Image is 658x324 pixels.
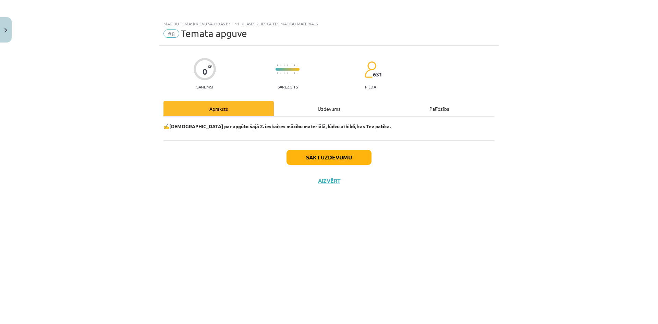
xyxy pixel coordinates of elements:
img: icon-short-line-57e1e144782c952c97e751825c79c345078a6d821885a25fce030b3d8c18986b.svg [277,64,278,66]
img: icon-short-line-57e1e144782c952c97e751825c79c345078a6d821885a25fce030b3d8c18986b.svg [287,64,288,66]
p: Saņemsi [194,84,216,89]
div: Mācību tēma: Krievu valodas b1 - 11. klases 2. ieskaites mācību materiāls [163,21,495,26]
img: students-c634bb4e5e11cddfef0936a35e636f08e4e9abd3cc4e673bd6f9a4125e45ecb1.svg [364,61,376,78]
div: Uzdevums [274,101,384,116]
img: icon-short-line-57e1e144782c952c97e751825c79c345078a6d821885a25fce030b3d8c18986b.svg [280,72,281,74]
p: Sarežģīts [278,84,298,89]
img: icon-short-line-57e1e144782c952c97e751825c79c345078a6d821885a25fce030b3d8c18986b.svg [297,72,298,74]
span: #8 [163,29,179,38]
span: XP [208,64,212,68]
img: icon-short-line-57e1e144782c952c97e751825c79c345078a6d821885a25fce030b3d8c18986b.svg [280,64,281,66]
img: icon-short-line-57e1e144782c952c97e751825c79c345078a6d821885a25fce030b3d8c18986b.svg [294,72,295,74]
div: Palīdzība [384,101,495,116]
strong: ✍️[DEMOGRAPHIC_DATA] par apgūto šajā 2. ieskaites mācību materiālā, lūdzu atbildi, kas Tev patika. [163,123,391,129]
img: icon-close-lesson-0947bae3869378f0d4975bcd49f059093ad1ed9edebbc8119c70593378902aed.svg [4,28,7,33]
button: Aizvērt [316,177,342,184]
button: Sākt uzdevumu [287,150,371,165]
img: icon-short-line-57e1e144782c952c97e751825c79c345078a6d821885a25fce030b3d8c18986b.svg [294,64,295,66]
p: pilda [365,84,376,89]
img: icon-short-line-57e1e144782c952c97e751825c79c345078a6d821885a25fce030b3d8c18986b.svg [287,72,288,74]
span: 631 [373,71,382,77]
span: Temata apguve [181,28,247,39]
img: icon-short-line-57e1e144782c952c97e751825c79c345078a6d821885a25fce030b3d8c18986b.svg [297,64,298,66]
img: icon-short-line-57e1e144782c952c97e751825c79c345078a6d821885a25fce030b3d8c18986b.svg [277,72,278,74]
div: Apraksts [163,101,274,116]
div: 0 [203,67,207,76]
